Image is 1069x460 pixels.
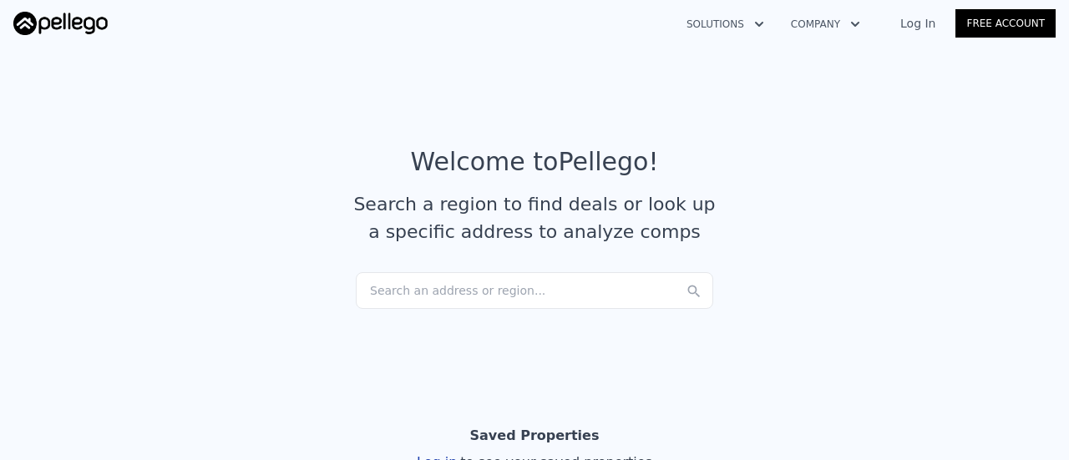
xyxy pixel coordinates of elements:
button: Company [778,9,874,39]
a: Free Account [955,9,1056,38]
a: Log In [880,15,955,32]
img: Pellego [13,12,108,35]
button: Solutions [673,9,778,39]
div: Search an address or region... [356,272,713,309]
div: Welcome to Pellego ! [411,147,659,177]
div: Search a region to find deals or look up a specific address to analyze comps [347,190,722,245]
div: Saved Properties [470,419,600,452]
